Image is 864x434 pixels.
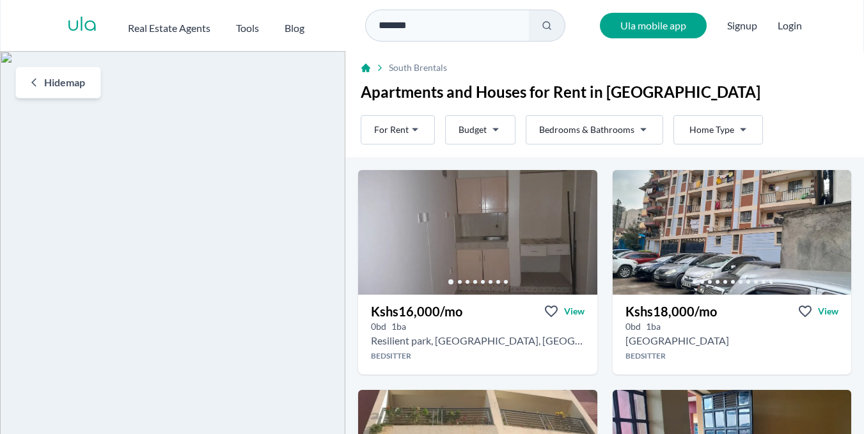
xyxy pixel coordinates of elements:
[236,15,259,36] button: Tools
[526,115,663,144] button: Bedrooms & Bathrooms
[727,13,757,38] span: Signup
[613,295,851,375] a: Kshs18,000/moViewView property in detail0bd 1ba [GEOGRAPHIC_DATA]Bedsitter
[391,320,406,333] h5: 1 bathrooms
[646,320,661,333] h5: 1 bathrooms
[236,20,259,36] h2: Tools
[361,115,435,144] button: For Rent
[625,320,641,333] h5: 0 bedrooms
[44,75,85,90] span: Hide map
[358,351,597,361] h4: Bedsitter
[128,20,210,36] h2: Real Estate Agents
[389,61,447,74] span: South B rentals
[459,123,487,136] span: Budget
[358,295,597,375] a: Kshs16,000/moViewView property in detail0bd 1ba Resilient park, [GEOGRAPHIC_DATA], [GEOGRAPHIC_DA...
[358,170,597,295] img: Bedsitter for rent - Kshs 16,000/mo - in South B at Resilient Park, Mwembere, Nairobi, Kenya, Nai...
[778,18,802,33] button: Login
[285,15,304,36] a: Blog
[613,170,851,295] img: Bedsitter for rent - Kshs 18,000/mo - in South B near Nerkwo Restaurant, Plainsview Rd, Nairobi, ...
[371,302,462,320] h3: Kshs 16,000 /mo
[67,14,97,37] a: ula
[613,351,851,361] h4: Bedsitter
[625,333,729,348] h2: Bedsitter for rent in South B - Kshs 18,000/mo -Nerkwo Restaurant, Plainsview Rd, Nairobi, Kenya,...
[689,123,734,136] span: Home Type
[445,115,515,144] button: Budget
[818,305,838,318] span: View
[539,123,634,136] span: Bedrooms & Bathrooms
[673,115,763,144] button: Home Type
[564,305,585,318] span: View
[600,13,707,38] a: Ula mobile app
[285,20,304,36] h2: Blog
[625,302,717,320] h3: Kshs 18,000 /mo
[361,82,849,102] h1: Apartments and Houses for Rent in [GEOGRAPHIC_DATA]
[371,333,584,348] h2: Bedsitter for rent in South B - Kshs 16,000/mo -Resilient Park, Mwembere, Nairobi, Kenya, Nairobi...
[128,15,210,36] button: Real Estate Agents
[374,123,409,136] span: For Rent
[128,15,330,36] nav: Main
[371,320,386,333] h5: 0 bedrooms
